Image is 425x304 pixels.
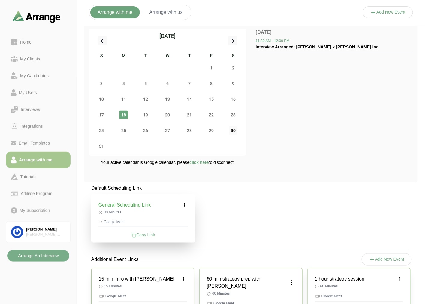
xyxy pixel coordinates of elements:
span: Saturday, August 30, 2025 [229,126,237,135]
span: Tuesday, August 26, 2025 [141,126,150,135]
p: Google Meet [99,293,187,299]
span: 11:30 AM - 12:00 PM [256,38,290,43]
div: Interviews [18,106,42,113]
p: 60 Minutes [207,291,295,296]
span: Thursday, August 28, 2025 [185,126,194,135]
span: Tuesday, August 19, 2025 [141,111,150,119]
div: Tutorials [18,173,39,180]
span: Thursday, August 14, 2025 [185,95,194,103]
span: Saturday, August 2, 2025 [229,64,237,72]
div: W [156,52,178,60]
div: T [134,52,156,60]
span: Wednesday, August 6, 2025 [163,79,172,88]
img: arrangeai-name-small-logo.4d2b8aee.svg [13,11,61,23]
span: Thursday, August 7, 2025 [185,79,194,88]
span: Sunday, August 24, 2025 [98,126,106,135]
button: Add New Event [363,6,413,18]
p: Google Meet [98,220,188,224]
span: Friday, August 1, 2025 [207,64,216,72]
span: Interview Arranged: [PERSON_NAME] x [PERSON_NAME] Inc [256,45,378,49]
button: Add New Event [362,253,412,266]
span: Thursday, August 21, 2025 [185,111,194,119]
a: Affiliate Program [6,185,71,202]
a: My Candidates [6,67,71,84]
p: Your active calendar is Google calendar, please to disconnect. [101,159,235,165]
a: My Subscription [6,202,71,219]
p: Google Meet [315,293,403,299]
span: Tuesday, August 12, 2025 [141,95,150,103]
a: Arrange with me [6,152,71,168]
span: Sunday, August 3, 2025 [98,79,106,88]
span: Sunday, August 17, 2025 [98,111,106,119]
button: Arrange with me [90,6,140,18]
span: Friday, August 15, 2025 [207,95,216,103]
b: Arrange An Interview [18,250,59,262]
div: [PERSON_NAME] Associates [26,232,65,237]
div: My Subscription [17,207,53,214]
a: Tutorials [6,168,71,185]
div: Home [18,38,34,46]
div: My Clients [18,55,43,63]
span: Sunday, August 31, 2025 [98,142,106,150]
span: Monday, August 18, 2025 [119,111,128,119]
div: S [91,52,113,60]
a: My Users [6,84,71,101]
h3: General Scheduling Link [98,201,151,209]
span: Friday, August 8, 2025 [207,79,216,88]
a: [PERSON_NAME][PERSON_NAME] Associates [6,221,71,243]
p: 60 Minutes [315,284,403,289]
span: Sunday, August 10, 2025 [98,95,106,103]
div: M [113,52,134,60]
p: [DATE] [256,29,413,36]
button: Arrange An Interview [7,250,69,262]
span: Friday, August 29, 2025 [207,126,216,135]
p: Additional Event Links [84,249,146,270]
p: 30 Minutes [98,210,188,215]
a: My Clients [6,51,71,67]
span: Wednesday, August 20, 2025 [163,111,172,119]
span: Monday, August 11, 2025 [119,95,128,103]
h3: 15 min intro with [PERSON_NAME] [99,275,175,283]
div: [DATE] [159,32,176,40]
div: Affiliate Program [18,190,55,197]
div: Email Templates [16,140,52,147]
span: Saturday, August 23, 2025 [229,111,237,119]
a: Integrations [6,118,71,135]
p: 15 Minutes [99,284,187,289]
span: Wednesday, August 27, 2025 [163,126,172,135]
div: [PERSON_NAME] [26,227,65,232]
span: Saturday, August 16, 2025 [229,95,237,103]
span: Monday, August 4, 2025 [119,79,128,88]
div: T [179,52,200,60]
div: F [200,52,222,60]
div: S [222,52,244,60]
button: Arrange with us [142,6,190,18]
span: Monday, August 25, 2025 [119,126,128,135]
span: Tuesday, August 5, 2025 [141,79,150,88]
a: Email Templates [6,135,71,152]
div: Arrange with me [17,156,55,164]
div: My Users [17,89,39,96]
span: click here [189,160,209,165]
p: Default Scheduling Link [91,185,195,192]
span: Friday, August 22, 2025 [207,111,216,119]
div: My Candidates [18,72,51,79]
h3: 1 hour strategy session [315,275,364,283]
a: Interviews [6,101,71,118]
a: Home [6,34,71,51]
div: Integrations [18,123,45,130]
div: Copy Link [98,232,188,238]
span: Saturday, August 9, 2025 [229,79,237,88]
h3: 60 min strategy prep with [PERSON_NAME] [207,275,288,290]
span: Wednesday, August 13, 2025 [163,95,172,103]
